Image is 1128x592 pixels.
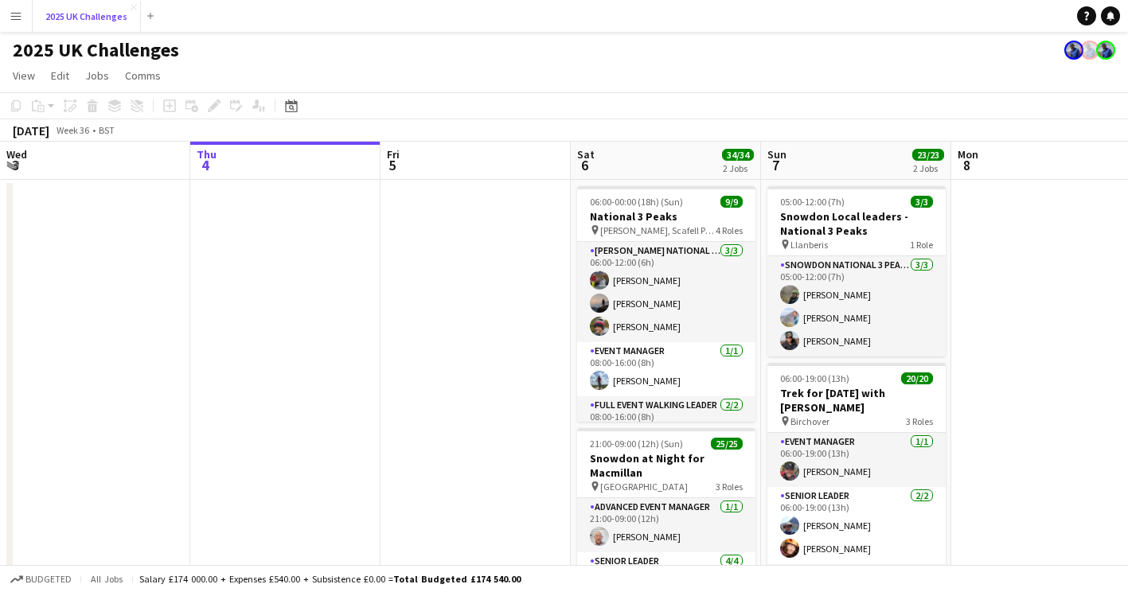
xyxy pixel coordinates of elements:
div: 2 Jobs [723,162,753,174]
div: 2 Jobs [913,162,943,174]
a: Comms [119,65,167,86]
span: Wed [6,147,27,162]
span: 8 [955,156,978,174]
span: 25/25 [711,438,743,450]
span: Birchover [790,415,829,427]
h3: National 3 Peaks [577,209,755,224]
span: 06:00-00:00 (18h) (Sun) [590,196,683,208]
span: [GEOGRAPHIC_DATA] [600,481,688,493]
span: 7 [765,156,786,174]
h3: Trek for [DATE] with [PERSON_NAME] [767,386,946,415]
app-card-role: Senior Leader2/206:00-19:00 (13h)[PERSON_NAME][PERSON_NAME] [767,487,946,564]
span: 6 [575,156,595,174]
app-user-avatar: Andy Baker [1064,41,1083,60]
div: BST [99,124,115,136]
app-card-role: Advanced Event Manager1/121:00-09:00 (12h)[PERSON_NAME] [577,498,755,552]
span: Fri [387,147,400,162]
span: Comms [125,68,161,83]
span: 34/34 [722,149,754,161]
span: View [13,68,35,83]
span: 4 Roles [716,224,743,236]
a: Jobs [79,65,115,86]
span: 4 [194,156,217,174]
span: 3 [4,156,27,174]
span: 3 Roles [906,415,933,427]
span: Week 36 [53,124,92,136]
app-card-role: Event Manager1/108:00-16:00 (8h)[PERSON_NAME] [577,342,755,396]
span: All jobs [88,573,126,585]
span: 9/9 [720,196,743,208]
div: Salary £174 000.00 + Expenses £540.00 + Subsistence £0.00 = [139,573,521,585]
app-card-role: Snowdon National 3 Peaks Walking Leader3/305:00-12:00 (7h)[PERSON_NAME][PERSON_NAME][PERSON_NAME] [767,256,946,356]
span: 06:00-19:00 (13h) [780,372,849,384]
app-card-role: Event Manager1/106:00-19:00 (13h)[PERSON_NAME] [767,433,946,487]
span: 05:00-12:00 (7h) [780,196,845,208]
span: 21:00-09:00 (12h) (Sun) [590,438,683,450]
app-user-avatar: Andy Baker [1096,41,1115,60]
div: [DATE] [13,123,49,138]
span: Llanberis [790,239,828,251]
span: Jobs [85,68,109,83]
app-user-avatar: Andy Baker [1080,41,1099,60]
span: Sat [577,147,595,162]
span: 23/23 [912,149,944,161]
h1: 2025 UK Challenges [13,38,179,62]
span: Thu [197,147,217,162]
button: Budgeted [8,571,74,588]
span: 3/3 [911,196,933,208]
h3: Snowdon Local leaders - National 3 Peaks [767,209,946,238]
app-job-card: 05:00-12:00 (7h)3/3Snowdon Local leaders - National 3 Peaks Llanberis1 RoleSnowdon National 3 Pea... [767,186,946,356]
app-card-role: [PERSON_NAME] National 3 Peaks Walking Leader3/306:00-12:00 (6h)[PERSON_NAME][PERSON_NAME][PERSON... [577,242,755,342]
h3: Snowdon at Night for Macmillan [577,451,755,480]
span: Sun [767,147,786,162]
a: Edit [45,65,76,86]
span: 5 [384,156,400,174]
span: 1 Role [910,239,933,251]
app-card-role: Full Event Walking Leader2/208:00-16:00 (8h) [577,396,755,478]
span: Total Budgeted £174 540.00 [393,573,521,585]
button: 2025 UK Challenges [33,1,141,32]
span: Edit [51,68,69,83]
app-job-card: 06:00-00:00 (18h) (Sun)9/9National 3 Peaks [PERSON_NAME], Scafell Pike and Snowdon4 Roles[PERSON_... [577,186,755,422]
a: View [6,65,41,86]
span: Budgeted [25,574,72,585]
span: 3 Roles [716,481,743,493]
span: [PERSON_NAME], Scafell Pike and Snowdon [600,224,716,236]
span: Mon [958,147,978,162]
span: 20/20 [901,372,933,384]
